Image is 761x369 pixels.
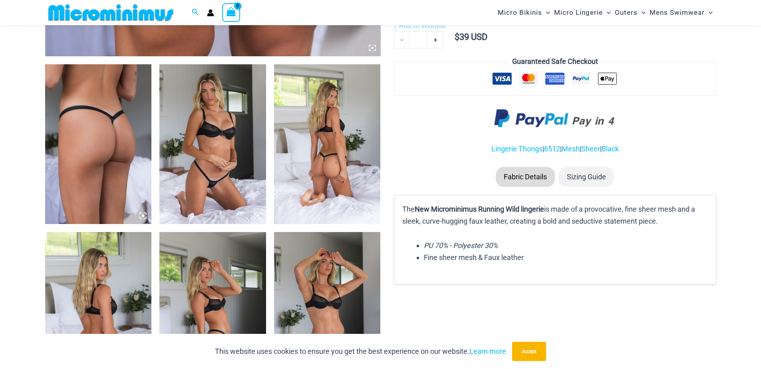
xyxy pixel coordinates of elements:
input: Product quantity [409,31,428,48]
p: The is made of a provocative, fine sheer mesh and a sleek, curve-hugging faux leather, creating a... [402,203,707,227]
span: Menu Toggle [542,2,550,23]
a: Micro BikinisMenu ToggleMenu Toggle [496,2,552,23]
p: This website uses cookies to ensure you get the best experience on our website. [215,345,506,357]
bdi: 39 USD [455,32,487,42]
a: Sheer [581,145,600,153]
a: Black [602,145,619,153]
li: Sizing Guide [559,167,614,187]
a: Lingerie Thongs [491,145,542,153]
span: $ [455,32,459,42]
p: | | | | [394,143,716,155]
img: Running Wild Midnight 1052 Top 6512 Bottom [274,64,381,224]
a: + [428,31,443,48]
span: Outers [615,2,638,23]
img: MM SHOP LOGO FLAT [45,4,177,22]
a: Add to Wishlist [394,20,446,32]
a: Learn more [469,347,506,355]
a: Account icon link [207,9,214,16]
span: Micro Bikinis [498,2,542,23]
a: OutersMenu ToggleMenu Toggle [613,2,648,23]
legend: Guaranteed Safe Checkout [509,56,601,67]
a: Search icon link [192,8,199,18]
a: View Shopping Cart, empty [222,3,240,22]
span: Menu Toggle [638,2,646,23]
a: Micro LingerieMenu ToggleMenu Toggle [552,2,613,23]
img: Running Wild Midnight 6512 Bottom [45,64,152,224]
li: Fabric Details [496,167,555,187]
span: Add to Wishlist [399,21,446,30]
a: Mens SwimwearMenu ToggleMenu Toggle [648,2,715,23]
span: Menu Toggle [705,2,713,23]
button: Accept [512,342,546,361]
a: Mesh [562,145,580,153]
a: 6512 [544,145,560,153]
li: Fine sheer mesh & Faux leather [424,252,707,264]
em: PU 70% - Polyester 30% [424,241,498,250]
b: New Microminimus Running Wild lingerie [415,205,544,213]
span: Menu Toggle [603,2,611,23]
a: - [394,31,409,48]
span: Mens Swimwear [650,2,705,23]
span: Micro Lingerie [554,2,603,23]
nav: Site Navigation [495,1,716,24]
img: Running Wild Midnight 1052 Top 6512 Bottom [159,64,266,224]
